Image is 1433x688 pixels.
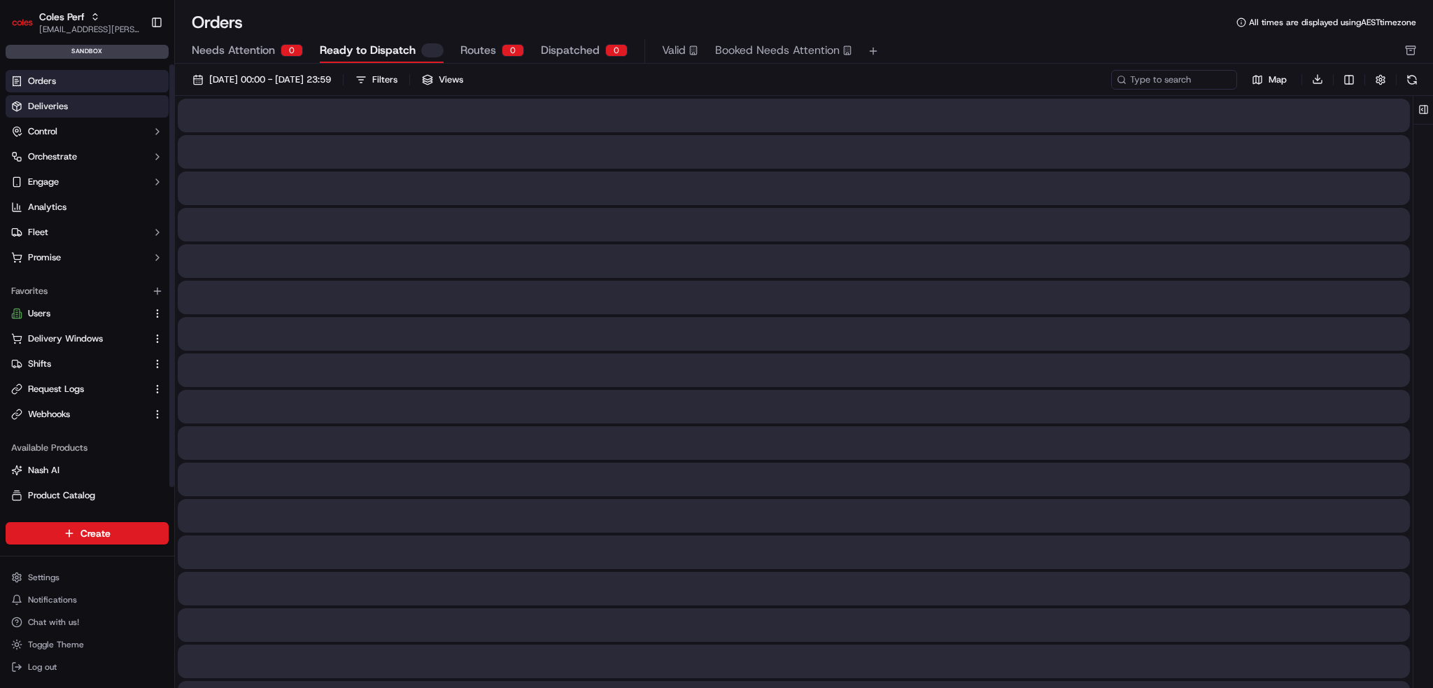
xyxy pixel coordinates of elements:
button: Users [6,302,169,325]
span: Dispatched [541,42,600,59]
button: Start new chat [238,138,255,155]
span: Booked Needs Attention [715,42,840,59]
img: Nash [14,14,42,42]
span: Ready to Dispatch [320,42,416,59]
button: Coles Perf [39,10,85,24]
span: Shifts [28,358,51,370]
button: Refresh [1402,70,1422,90]
button: Map [1243,71,1296,88]
span: Knowledge Base [28,203,107,217]
span: Nash AI [28,464,59,477]
a: 📗Knowledge Base [8,197,113,223]
button: Engage [6,171,169,193]
button: Log out [6,657,169,677]
a: Deliveries [6,95,169,118]
span: Log out [28,661,57,673]
a: Users [11,307,146,320]
span: All times are displayed using AEST timezone [1249,17,1416,28]
span: [DATE] 00:00 - [DATE] 23:59 [209,73,331,86]
span: Pylon [139,237,169,248]
div: 0 [281,44,303,57]
div: Favorites [6,280,169,302]
div: 📗 [14,204,25,216]
a: Shifts [11,358,146,370]
span: Webhooks [28,408,70,421]
div: Filters [372,73,397,86]
span: Product Catalog [28,489,95,502]
button: Toggle Theme [6,635,169,654]
span: Valid [662,42,686,59]
span: Create [80,526,111,540]
button: Request Logs [6,378,169,400]
a: Orders [6,70,169,92]
button: Shifts [6,353,169,375]
button: Fleet [6,221,169,244]
span: Delivery Windows [28,332,103,345]
input: Got a question? Start typing here... [36,90,252,105]
span: Promise [28,251,61,264]
button: Nash AI [6,459,169,482]
span: Chat with us! [28,617,79,628]
span: API Documentation [132,203,225,217]
a: Webhooks [11,408,146,421]
span: Settings [28,572,59,583]
button: Promise [6,246,169,269]
a: Powered byPylon [99,237,169,248]
a: Request Logs [11,383,146,395]
div: 0 [502,44,524,57]
span: Engage [28,176,59,188]
button: Webhooks [6,403,169,426]
a: Analytics [6,196,169,218]
button: Delivery Windows [6,328,169,350]
img: 1736555255976-a54dd68f-1ca7-489b-9aae-adbdc363a1c4 [14,134,39,159]
span: Control [28,125,57,138]
span: Notifications [28,594,77,605]
div: 0 [605,44,628,57]
span: Orchestrate [28,150,77,163]
button: [EMAIL_ADDRESS][PERSON_NAME][PERSON_NAME][DOMAIN_NAME] [39,24,139,35]
a: Nash AI [11,464,163,477]
button: [DATE] 00:00 - [DATE] 23:59 [186,70,337,90]
a: Delivery Windows [11,332,146,345]
span: Routes [460,42,496,59]
div: Available Products [6,437,169,459]
span: Deliveries [28,100,68,113]
button: Orchestrate [6,146,169,168]
a: 💻API Documentation [113,197,230,223]
div: We're available if you need us! [48,148,177,159]
button: Views [416,70,470,90]
button: Chat with us! [6,612,169,632]
button: Control [6,120,169,143]
button: Create [6,522,169,545]
button: Settings [6,568,169,587]
span: Users [28,307,50,320]
span: Orders [28,75,56,87]
button: Coles PerfColes Perf[EMAIL_ADDRESS][PERSON_NAME][PERSON_NAME][DOMAIN_NAME] [6,6,145,39]
p: Welcome 👋 [14,56,255,78]
span: Request Logs [28,383,84,395]
button: Notifications [6,590,169,610]
img: Coles Perf [11,11,34,34]
span: Analytics [28,201,66,213]
span: Map [1269,73,1287,86]
span: Needs Attention [192,42,275,59]
div: Start new chat [48,134,230,148]
div: 💻 [118,204,129,216]
span: Fleet [28,226,48,239]
a: Product Catalog [11,489,163,502]
input: Type to search [1111,70,1237,90]
button: Product Catalog [6,484,169,507]
h1: Orders [192,11,243,34]
button: Filters [349,70,404,90]
span: Views [439,73,463,86]
span: Toggle Theme [28,639,84,650]
div: sandbox [6,45,169,59]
